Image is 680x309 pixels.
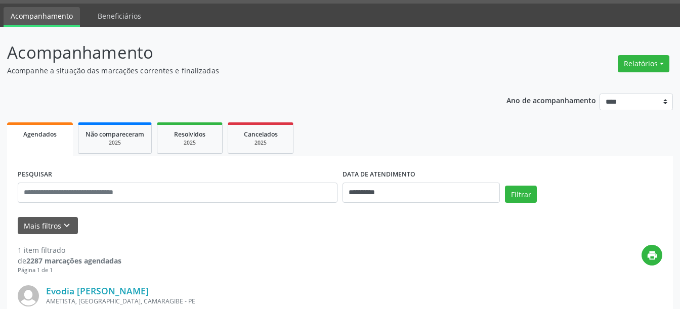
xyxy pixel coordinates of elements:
a: Beneficiários [91,7,148,25]
span: Resolvidos [174,130,205,139]
span: Agendados [23,130,57,139]
img: img [18,285,39,306]
div: 2025 [86,139,144,147]
div: de [18,255,121,266]
p: Acompanhe a situação das marcações correntes e finalizadas [7,65,473,76]
p: Acompanhamento [7,40,473,65]
div: AMETISTA, [GEOGRAPHIC_DATA], CAMARAGIBE - PE [46,297,511,305]
label: PESQUISAR [18,167,52,183]
div: 1 item filtrado [18,245,121,255]
span: Cancelados [244,130,278,139]
p: Ano de acompanhamento [506,94,596,106]
i: print [647,250,658,261]
button: Relatórios [618,55,669,72]
span: Não compareceram [86,130,144,139]
div: 2025 [235,139,286,147]
a: Acompanhamento [4,7,80,27]
div: 2025 [164,139,215,147]
a: Evodia [PERSON_NAME] [46,285,149,296]
button: print [642,245,662,266]
i: keyboard_arrow_down [61,220,72,231]
button: Mais filtroskeyboard_arrow_down [18,217,78,235]
button: Filtrar [505,186,537,203]
div: Página 1 de 1 [18,266,121,275]
label: DATA DE ATENDIMENTO [343,167,415,183]
strong: 2287 marcações agendadas [26,256,121,266]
